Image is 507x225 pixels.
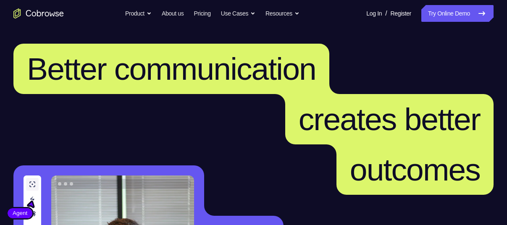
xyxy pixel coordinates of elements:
button: Use Cases [221,5,255,22]
span: creates better [299,102,480,137]
button: Resources [265,5,299,22]
a: About us [162,5,184,22]
button: Product [125,5,152,22]
span: outcomes [350,152,480,187]
span: Better communication [27,51,316,86]
span: Agent [8,209,32,217]
a: Register [391,5,411,22]
span: / [385,8,387,18]
a: Log In [366,5,382,22]
a: Try Online Demo [421,5,494,22]
a: Go to the home page [13,8,64,18]
a: Pricing [194,5,210,22]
